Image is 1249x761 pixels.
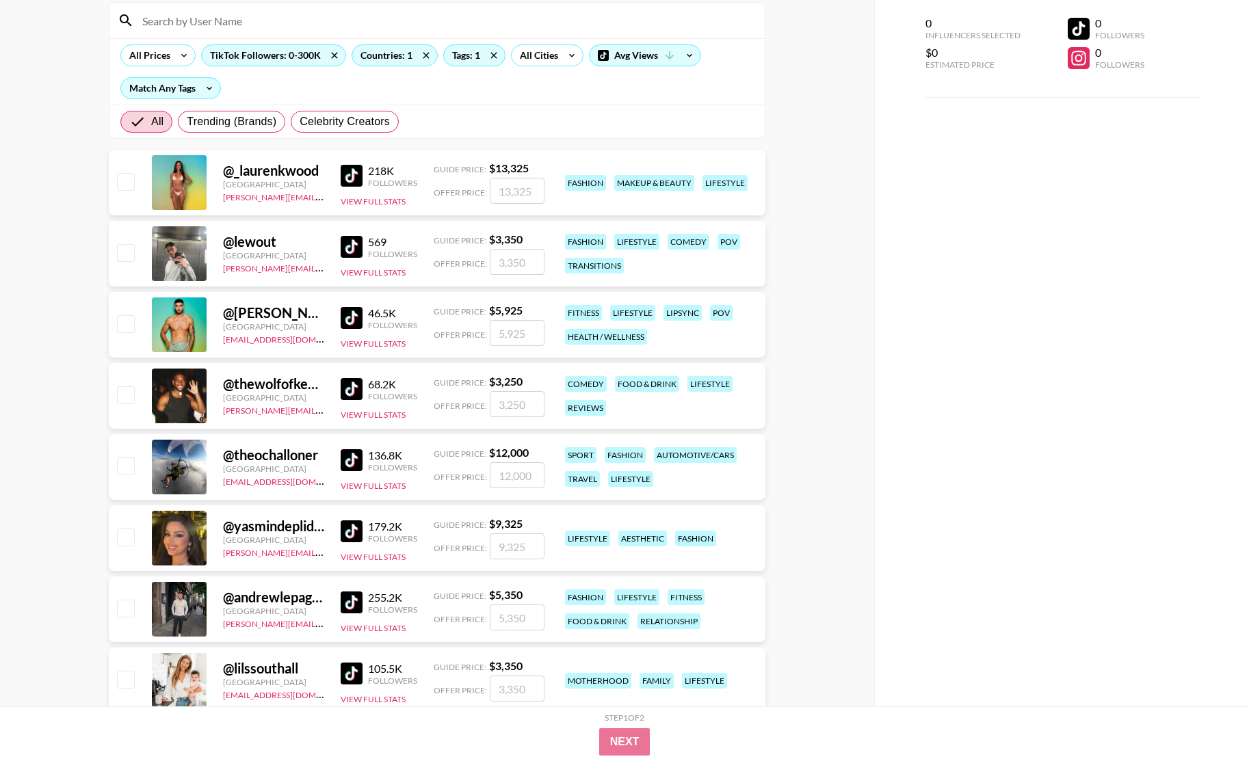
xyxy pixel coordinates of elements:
strong: $ 3,350 [489,659,523,672]
div: All Cities [512,45,561,66]
span: Guide Price: [434,164,486,174]
div: 136.8K [368,449,417,462]
div: fashion [565,589,606,605]
span: Guide Price: [434,449,486,459]
span: All [151,114,163,130]
div: sport [565,447,596,463]
span: Guide Price: [434,520,486,530]
button: Next [599,728,650,756]
span: Offer Price: [434,543,487,553]
input: 5,925 [490,320,544,346]
div: fashion [565,234,606,250]
div: Followers [368,391,417,401]
div: motherhood [565,673,631,689]
strong: $ 5,350 [489,588,523,601]
div: comedy [565,376,607,392]
a: [PERSON_NAME][EMAIL_ADDRESS][DOMAIN_NAME] [223,261,425,273]
input: 3,350 [490,249,544,275]
div: Followers [1095,30,1144,40]
strong: $ 3,250 [489,375,523,388]
div: Estimated Price [925,59,1021,70]
div: [GEOGRAPHIC_DATA] [223,464,324,474]
div: comedy [668,234,709,250]
div: lipsync [663,305,702,321]
img: TikTok [341,307,363,329]
div: automotive/cars [654,447,737,463]
button: View Full Stats [341,552,406,562]
div: Followers [368,462,417,472]
div: @ theochalloner [223,446,324,464]
span: Guide Price: [434,306,486,317]
div: 0 [1095,46,1144,59]
a: [PERSON_NAME][EMAIL_ADDRESS][DOMAIN_NAME] [223,545,425,558]
span: Celebrity Creators [300,114,390,130]
div: Followers [368,178,417,188]
div: Followers [368,533,417,544]
div: lifestyle [608,471,653,487]
a: [EMAIL_ADDRESS][DOMAIN_NAME] [223,687,360,700]
div: [GEOGRAPHIC_DATA] [223,606,324,616]
span: Guide Price: [434,377,486,388]
div: [GEOGRAPHIC_DATA] [223,392,324,403]
a: [PERSON_NAME][EMAIL_ADDRESS][DOMAIN_NAME] [223,616,425,629]
div: 0 [925,16,1021,30]
span: Guide Price: [434,235,486,245]
div: Followers [1095,59,1144,70]
span: Guide Price: [434,662,486,672]
div: TikTok Followers: 0-300K [202,45,345,66]
div: Followers [368,604,417,615]
div: [GEOGRAPHIC_DATA] [223,321,324,332]
div: fashion [675,531,716,546]
div: Match Any Tags [121,78,220,98]
div: food & drink [615,376,679,392]
div: lifestyle [682,673,727,689]
div: health / wellness [565,329,647,345]
div: @ lewout [223,233,324,250]
div: $0 [925,46,1021,59]
span: Offer Price: [434,258,487,269]
div: family [640,673,674,689]
img: TikTok [341,520,363,542]
span: Offer Price: [434,401,487,411]
strong: $ 9,325 [489,517,523,530]
input: 3,250 [490,391,544,417]
button: View Full Stats [341,694,406,704]
div: Avg Views [590,45,700,66]
div: Followers [368,676,417,686]
input: Search by User Name [134,10,757,31]
div: 68.2K [368,377,417,391]
div: pov [710,305,733,321]
div: fashion [605,447,646,463]
img: TikTok [341,449,363,471]
button: View Full Stats [341,267,406,278]
span: Offer Price: [434,685,487,695]
span: Guide Price: [434,591,486,601]
div: makeup & beauty [614,175,694,191]
button: View Full Stats [341,338,406,349]
iframe: Drift Widget Chat Controller [1181,693,1233,745]
input: 5,350 [490,604,544,630]
input: 12,000 [490,462,544,488]
div: @ andrewlepage23 [223,589,324,606]
div: 569 [368,235,417,249]
div: lifestyle [610,305,655,321]
div: lifestyle [687,376,733,392]
strong: $ 3,350 [489,232,523,245]
div: 46.5K [368,306,417,320]
strong: $ 13,325 [489,161,529,174]
img: TikTok [341,236,363,258]
div: relationship [637,613,700,629]
div: @ yasmindeplidge [223,518,324,535]
div: travel [565,471,600,487]
button: View Full Stats [341,623,406,633]
div: @ [PERSON_NAME].[PERSON_NAME] [223,304,324,321]
span: Offer Price: [434,472,487,482]
button: View Full Stats [341,196,406,206]
div: 179.2K [368,520,417,533]
div: reviews [565,400,606,416]
div: All Prices [121,45,173,66]
input: 9,325 [490,533,544,559]
img: TikTok [341,663,363,684]
div: [GEOGRAPHIC_DATA] [223,179,324,189]
div: [GEOGRAPHIC_DATA] [223,250,324,261]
